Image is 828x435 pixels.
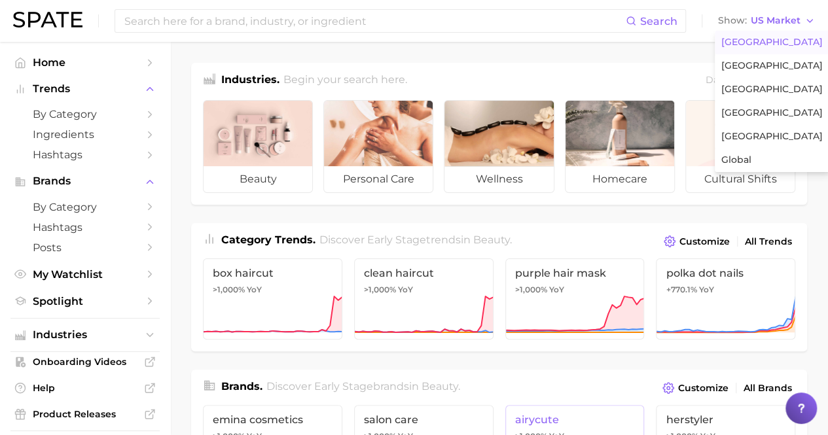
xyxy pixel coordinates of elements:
a: by Category [10,197,160,217]
span: Hashtags [33,148,137,161]
span: Customize [679,236,730,247]
span: Discover Early Stage brands in . [266,380,460,392]
a: Help [10,378,160,398]
button: Trends [10,79,160,99]
a: Spotlight [10,291,160,311]
span: Show [718,17,747,24]
a: Posts [10,237,160,258]
h1: Industries. [221,72,279,90]
a: homecare [565,100,675,193]
span: YoY [247,285,262,295]
a: Home [10,52,160,73]
a: purple hair mask>1,000% YoY [505,258,645,339]
span: Trends [33,83,137,95]
a: Hashtags [10,217,160,237]
span: Search [640,15,677,27]
a: All Brands [740,379,795,397]
a: beauty [203,100,313,193]
span: [GEOGRAPHIC_DATA] [721,107,823,118]
span: cultural shifts [686,166,795,192]
span: >1,000% [364,285,396,294]
a: clean haircut>1,000% YoY [354,258,494,339]
span: Onboarding Videos [33,356,137,368]
span: Customize [678,383,729,394]
a: My Watchlist [10,264,160,285]
a: box haircut>1,000% YoY [203,258,342,339]
span: Help [33,382,137,394]
span: Global [721,154,751,165]
a: All Trends [742,233,795,251]
span: +770.1% [666,285,696,294]
button: Industries [10,325,160,345]
span: clean haircut [364,267,484,279]
span: box haircut [213,267,333,279]
span: beauty [422,380,458,392]
span: purple hair mask [515,267,635,279]
span: Category Trends . [221,234,315,246]
span: beauty [473,234,510,246]
span: by Category [33,108,137,120]
span: Hashtags [33,221,137,234]
span: [GEOGRAPHIC_DATA] [721,84,823,95]
span: YoY [549,285,564,295]
button: ShowUS Market [715,12,818,29]
span: Brands [33,175,137,187]
span: by Category [33,201,137,213]
span: herstyler [666,413,785,426]
span: All Brands [744,383,792,394]
input: Search here for a brand, industry, or ingredient [123,10,626,32]
a: wellness [444,100,554,193]
span: [GEOGRAPHIC_DATA] [721,37,823,48]
span: Ingredients [33,128,137,141]
span: beauty [204,166,312,192]
span: All Trends [745,236,792,247]
span: YoY [398,285,413,295]
a: Product Releases [10,404,160,424]
span: salon care [364,413,484,426]
span: Product Releases [33,408,137,420]
span: US Market [751,17,801,24]
span: [GEOGRAPHIC_DATA] [721,131,823,142]
span: [GEOGRAPHIC_DATA] [721,60,823,71]
span: My Watchlist [33,268,137,281]
button: Brands [10,171,160,191]
span: Industries [33,329,137,341]
span: wellness [444,166,553,192]
span: personal care [324,166,433,192]
a: Ingredients [10,124,160,145]
button: Customize [659,379,732,397]
span: >1,000% [213,285,245,294]
span: Spotlight [33,295,137,307]
img: SPATE [13,12,82,27]
a: by Category [10,104,160,124]
span: polka dot nails [666,267,785,279]
span: airycute [515,413,635,426]
a: cultural shifts [685,100,795,193]
span: emina cosmetics [213,413,333,426]
a: Hashtags [10,145,160,165]
span: >1,000% [515,285,547,294]
span: Home [33,56,137,69]
div: Data update: [DATE] [706,72,795,90]
span: Discover Early Stage trends in . [319,234,512,246]
span: Posts [33,241,137,254]
span: homecare [566,166,674,192]
h2: Begin your search here. [283,72,407,90]
span: Brands . [221,380,262,392]
a: Onboarding Videos [10,352,160,372]
button: Customize [660,232,733,251]
a: polka dot nails+770.1% YoY [656,258,795,339]
span: YoY [698,285,713,295]
a: personal care [323,100,433,193]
